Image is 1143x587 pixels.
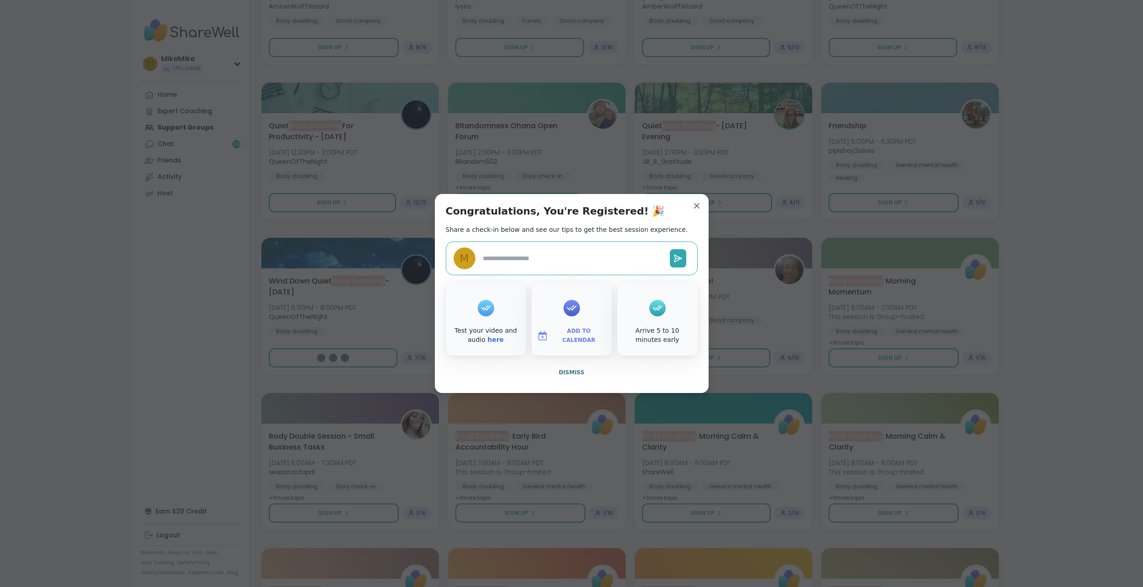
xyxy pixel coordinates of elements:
h1: Congratulations, You're Registered! 🎉 [446,205,665,218]
a: here [487,336,504,343]
span: Dismiss [558,369,584,376]
h2: Share a check-in below and see our tips to get the best session experience. [446,225,688,234]
img: ShareWell Logomark [537,330,548,341]
button: Add to Calendar [533,326,610,346]
button: Dismiss [446,363,698,382]
div: Arrive 5 to 10 minutes early [619,326,696,344]
div: Test your video and audio [448,326,524,344]
span: M [460,251,469,267]
span: Add to Calendar [552,327,606,345]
